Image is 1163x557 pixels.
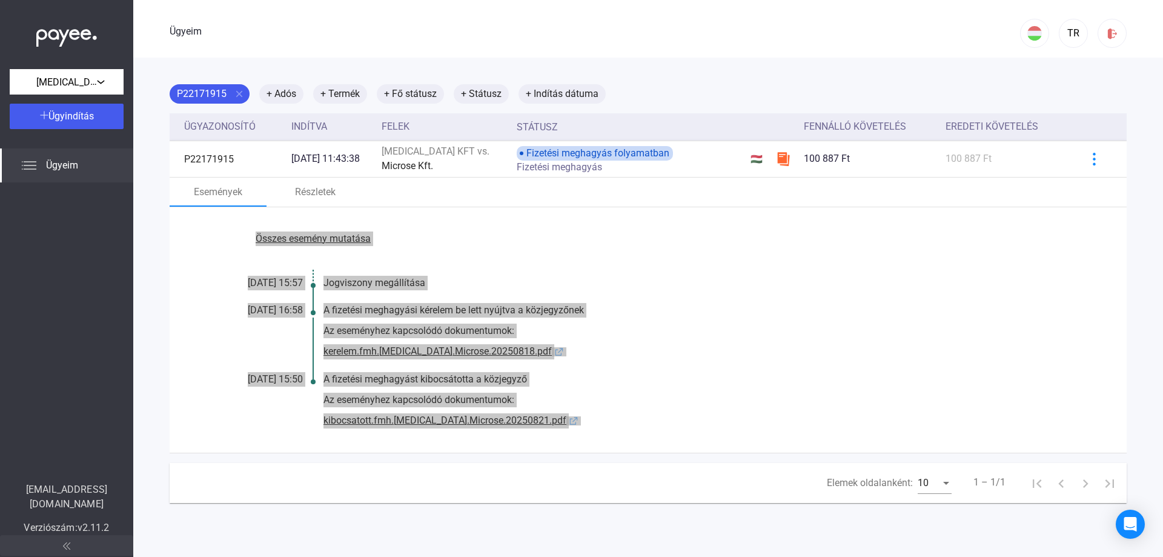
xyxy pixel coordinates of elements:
div: Fennálló követelés [804,119,936,134]
font: Elemek oldalanként: [827,477,913,489]
button: kékebb [1081,146,1107,172]
font: Események [194,186,242,198]
a: kibocsatott.fmh.[MEDICAL_DATA].Microse.20250821.pdfkülső link-kék [323,413,1066,429]
img: kékebb [1088,153,1101,165]
img: szamlazzhu-mini [776,152,790,166]
font: 🇭🇺 [750,153,763,165]
font: 1 – 1/1 [973,476,1006,488]
font: Fennálló követelés [804,121,906,132]
font: Verziószám: [24,522,77,533]
font: Fizetési meghagyás folyamatban [526,147,669,159]
img: plus-white.svg [40,111,48,119]
button: kijelentkezés-piros [1098,19,1127,48]
font: Felek [382,121,409,132]
font: Az eseményhez kapcsolódó dokumentumok: [323,325,514,336]
img: list.svg [22,158,36,173]
font: kibocsatott.fmh.[MEDICAL_DATA].Microse.20250821.pdf [323,415,566,426]
font: A fizetési meghagyási kérelem be lett nyújtva a közjegyzőnek [323,304,584,316]
font: 10 [918,477,929,489]
button: Első oldal [1025,471,1049,495]
font: Ügyeim [170,25,202,37]
font: Státusz [517,121,558,133]
font: Microse Kft. [382,160,433,172]
font: Részletek [295,186,336,198]
font: + Státusz [461,88,502,99]
font: Indítva [291,121,327,132]
img: white-payee-white-dot.svg [36,22,97,47]
font: Fizetési meghagyás [517,161,602,173]
font: [EMAIL_ADDRESS][DOMAIN_NAME] [26,484,107,510]
button: Következő oldal [1073,471,1098,495]
font: Az eseményhez kapcsolódó dokumentumok: [323,394,514,405]
font: 100 887 Ft [804,153,850,164]
button: TR [1059,19,1088,48]
font: + Indítás dátuma [526,88,598,99]
font: [DATE] 15:50 [248,373,303,385]
div: Felek [382,119,507,134]
font: TR [1067,27,1079,39]
button: HU [1020,19,1049,48]
a: kerelem.fmh.[MEDICAL_DATA].Microse.20250818.pdfkülső link-kék [323,344,1066,359]
font: v2.11.2 [78,522,110,533]
img: kijelentkezés-piros [1106,27,1119,40]
font: Ügyazonosító [184,121,256,132]
img: arrow-double-left-grey.svg [63,542,70,550]
div: Intercom Messenger megnyitása [1116,510,1145,539]
div: Eredeti követelés [946,119,1066,134]
font: P22171915 [177,88,227,99]
img: külső link-kék [552,347,566,356]
font: Jogviszony megállítása [323,277,425,289]
div: Indítva [291,119,372,134]
font: Összes esemény mutatása [256,233,371,244]
button: [MEDICAL_DATA] Kft. [10,69,124,95]
font: [DATE] 15:57 [248,277,303,289]
button: Ügyindítás [10,104,124,129]
img: HU [1027,26,1042,41]
mat-select: Elemek oldalanként: [918,476,952,490]
button: Utolsó oldal [1098,471,1122,495]
font: [MEDICAL_DATA] Kft. [36,76,127,88]
font: [MEDICAL_DATA] KFT vs. [382,145,489,157]
font: 100 887 Ft [946,153,992,164]
font: + Fő státusz [384,88,437,99]
font: Ügyindítás [48,110,94,122]
font: + Termék [320,88,360,99]
button: Előző oldal [1049,471,1073,495]
font: Eredeti követelés [946,121,1038,132]
mat-icon: close [234,88,245,99]
div: Ügyazonosító [184,119,282,134]
font: kerelem.fmh.[MEDICAL_DATA].Microse.20250818.pdf [323,345,552,357]
img: külső link-kék [566,416,581,425]
font: + Adós [267,88,296,99]
font: A fizetési meghagyást kibocsátotta a közjegyző [323,373,527,385]
font: Ügyeim [46,159,78,171]
font: P22171915 [184,153,234,165]
font: [DATE] 16:58 [248,304,303,316]
font: [DATE] 11:43:38 [291,153,360,164]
